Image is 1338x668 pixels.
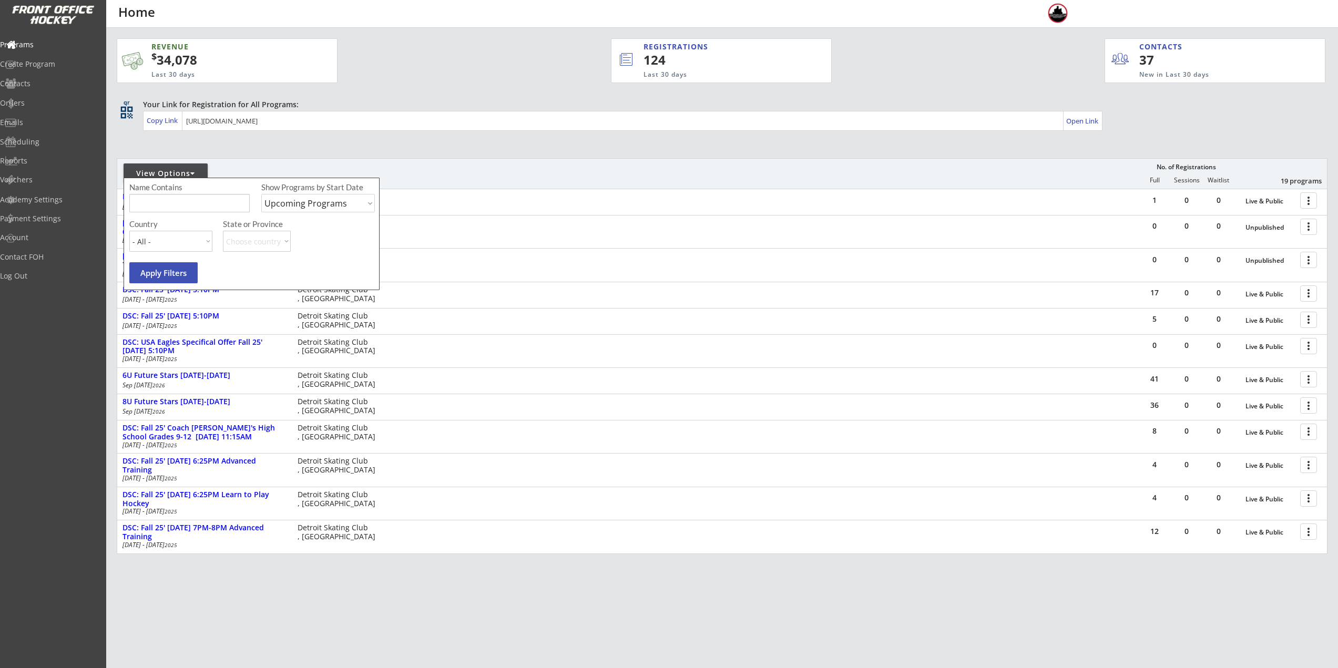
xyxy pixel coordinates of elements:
[122,424,287,441] div: DSC: Fall 25' Coach [PERSON_NAME]'s High School Grades 9-12 [DATE] 11:15AM
[298,397,380,415] div: Detroit Skating Club , [GEOGRAPHIC_DATA]
[122,192,287,201] div: Fall 2025 Walk-On Opportunities
[122,203,283,210] div: [DATE] - [DATE]
[1139,70,1276,79] div: New in Last 30 days
[122,270,283,276] div: [DATE] - [DATE]
[151,70,286,79] div: Last 30 days
[1245,376,1295,384] div: Live & Public
[1245,529,1295,536] div: Live & Public
[1139,315,1170,323] div: 5
[1300,397,1317,414] button: more_vert
[165,355,177,363] em: 2025
[1267,176,1322,186] div: 19 programs
[1139,402,1170,409] div: 36
[1171,315,1202,323] div: 0
[1203,197,1234,204] div: 0
[1300,338,1317,354] button: more_vert
[122,475,283,481] div: [DATE] - [DATE]
[1066,117,1099,126] div: Open Link
[1203,494,1234,501] div: 0
[122,323,283,329] div: [DATE] - [DATE]
[122,490,287,508] div: DSC: Fall 25' [DATE] 6:25PM Learn to Play Hockey
[122,285,287,294] div: DSC: Fall 25' [DATE] 5:10PM
[1245,257,1295,264] div: Unpublished
[165,441,177,449] em: 2025
[1139,197,1170,204] div: 1
[122,371,287,380] div: 6U Future Stars [DATE]-[DATE]
[122,408,283,415] div: Sep [DATE]
[122,542,283,548] div: [DATE] - [DATE]
[122,338,287,356] div: DSC: USA Eagles Specifical Offer Fall 25' [DATE] 5:10PM
[1139,289,1170,296] div: 17
[1300,285,1317,302] button: more_vert
[122,397,287,406] div: 8U Future Stars [DATE]-[DATE]
[1245,291,1295,298] div: Live & Public
[1245,403,1295,410] div: Live & Public
[1139,222,1170,230] div: 0
[129,220,212,228] div: Country
[1171,375,1202,383] div: 0
[122,312,287,321] div: DSC: Fall 25' [DATE] 5:10PM
[122,252,287,270] div: [GEOGRAPHIC_DATA]: Fall 25' [DATE] 6:00PM-7:20PM Grades (1-5)
[1153,163,1219,171] div: No. of Registrations
[223,220,373,228] div: State or Province
[122,356,283,362] div: [DATE] - [DATE]
[165,541,177,549] em: 2025
[1245,343,1295,351] div: Live & Public
[1300,312,1317,328] button: more_vert
[152,408,165,415] em: 2026
[1171,528,1202,535] div: 0
[129,183,212,191] div: Name Contains
[298,312,380,330] div: Detroit Skating Club , [GEOGRAPHIC_DATA]
[122,219,287,237] div: [GEOGRAPHIC_DATA]: Fall 25' [DATE] 4:30-6:00PM Grades 6-12
[119,105,135,120] button: qr_code
[122,457,287,475] div: DSC: Fall 25' [DATE] 6:25PM Advanced Training
[298,371,380,389] div: Detroit Skating Club , [GEOGRAPHIC_DATA]
[1139,494,1170,501] div: 4
[1300,523,1317,540] button: more_vert
[120,99,132,106] div: qr
[122,442,283,448] div: [DATE] - [DATE]
[1300,192,1317,209] button: more_vert
[122,296,283,303] div: [DATE] - [DATE]
[1171,402,1202,409] div: 0
[298,457,380,475] div: Detroit Skating Club , [GEOGRAPHIC_DATA]
[1171,256,1202,263] div: 0
[1139,51,1204,69] div: 37
[1300,457,1317,473] button: more_vert
[1171,289,1202,296] div: 0
[151,50,157,63] sup: $
[1203,427,1234,435] div: 0
[1300,219,1317,235] button: more_vert
[298,490,380,508] div: Detroit Skating Club , [GEOGRAPHIC_DATA]
[1171,342,1202,349] div: 0
[165,508,177,515] em: 2025
[165,475,177,482] em: 2025
[1245,198,1295,205] div: Live & Public
[1202,177,1234,184] div: Waitlist
[152,382,165,389] em: 2026
[1171,197,1202,204] div: 0
[122,382,283,388] div: Sep [DATE]
[261,183,373,191] div: Show Programs by Start Date
[298,285,380,303] div: Detroit Skating Club , [GEOGRAPHIC_DATA]
[1139,342,1170,349] div: 0
[122,508,283,515] div: [DATE] - [DATE]
[1203,342,1234,349] div: 0
[1245,462,1295,469] div: Live & Public
[151,51,304,69] div: 34,078
[1171,494,1202,501] div: 0
[1139,528,1170,535] div: 12
[1245,496,1295,503] div: Live & Public
[122,523,287,541] div: DSC: Fall 25' [DATE] 7PM-8PM Advanced Training
[122,237,283,243] div: [DATE] - [DATE]
[1203,315,1234,323] div: 0
[1203,528,1234,535] div: 0
[1171,461,1202,468] div: 0
[1245,317,1295,324] div: Live & Public
[1203,402,1234,409] div: 0
[151,42,286,52] div: REVENUE
[298,523,380,541] div: Detroit Skating Club , [GEOGRAPHIC_DATA]
[1171,222,1202,230] div: 0
[1139,461,1170,468] div: 4
[147,116,180,125] div: Copy Link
